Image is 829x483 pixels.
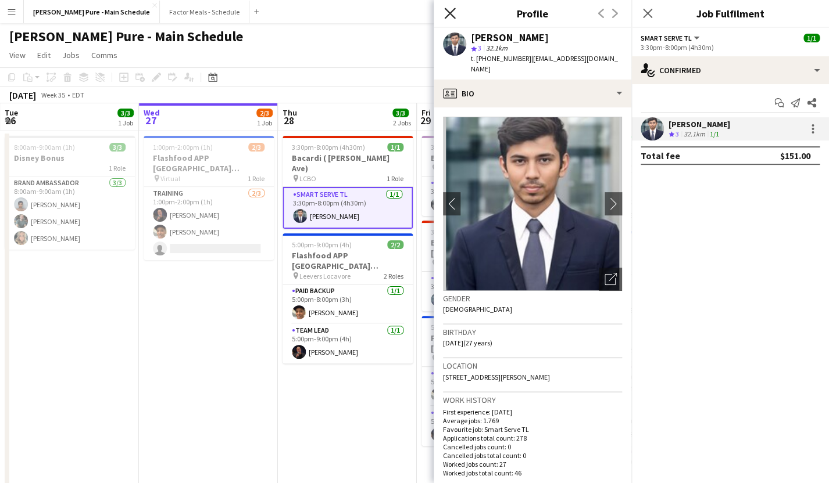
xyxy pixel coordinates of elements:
[87,48,122,63] a: Comms
[641,34,701,42] button: Smart Serve TL
[443,327,622,337] h3: Birthday
[443,408,622,416] p: First experience: [DATE]
[283,324,413,363] app-card-role: Team Lead1/15:00pm-9:00pm (4h)[PERSON_NAME]
[5,107,18,118] span: Tue
[160,174,180,183] span: Virtual
[431,228,504,236] span: 3:30pm-8:00pm (4h30m)
[421,176,552,216] app-card-role: Smart Serve TL1/13:30pm-8:00pm (4h30m)[PERSON_NAME]
[421,333,552,354] h3: Flashfood APP [GEOGRAPHIC_DATA] [GEOGRAPHIC_DATA], [GEOGRAPHIC_DATA]
[9,28,243,45] h1: [PERSON_NAME] Pure - Main Schedule
[421,136,552,216] app-job-card: 3:30pm-8:00pm (4h30m)1/1Bacardi ( [PERSON_NAME]) LCBO1 RoleSmart Serve TL1/13:30pm-8:00pm (4h30m)...
[153,143,213,152] span: 1:00pm-2:00pm (1h)
[641,34,692,42] span: Smart Serve TL
[443,305,512,313] span: [DEMOGRAPHIC_DATA]
[443,442,622,451] p: Cancelled jobs count: 0
[631,56,829,84] div: Confirmed
[434,80,631,107] div: Bio
[387,240,403,249] span: 2/2
[5,136,135,250] app-job-card: 8:00am-9:00am (1h)3/3Disney Bonus1 RoleBrand Ambassador3/38:00am-9:00am (1h)[PERSON_NAME][PERSON_...
[421,221,552,311] app-job-card: 3:30pm-8:00pm (4h30m)1/1Bacardi ( [GEOGRAPHIC_DATA]) LCBO1 RoleSmart Serve TL1/13:30pm-8:00pm (4h...
[471,54,531,63] span: t. [PHONE_NUMBER]
[58,48,84,63] a: Jobs
[443,451,622,460] p: Cancelled jobs total count: 0
[9,89,36,101] div: [DATE]
[144,153,274,174] h3: Flashfood APP [GEOGRAPHIC_DATA] [GEOGRAPHIC_DATA], [GEOGRAPHIC_DATA] Training
[144,136,274,260] app-job-card: 1:00pm-2:00pm (1h)2/3Flashfood APP [GEOGRAPHIC_DATA] [GEOGRAPHIC_DATA], [GEOGRAPHIC_DATA] Trainin...
[248,143,265,152] span: 2/3
[780,150,810,161] div: $151.00
[283,136,413,229] app-job-card: 3:30pm-8:00pm (4h30m)1/1Bacardi ( [PERSON_NAME] Ave) LCBO1 RoleSmart Serve TL1/13:30pm-8:00pm (4h...
[387,143,403,152] span: 1/1
[14,143,75,152] span: 8:00am-9:00am (1h)
[117,109,134,117] span: 3/3
[421,272,552,311] app-card-role: Smart Serve TL1/13:30pm-8:00pm (4h30m)[PERSON_NAME]
[434,6,631,21] h3: Profile
[392,109,409,117] span: 3/3
[421,316,552,446] app-job-card: 5:00pm-9:00pm (4h)2/2Flashfood APP [GEOGRAPHIC_DATA] [GEOGRAPHIC_DATA], [GEOGRAPHIC_DATA] Save-A-...
[471,33,549,43] div: [PERSON_NAME]
[710,129,719,138] app-skills-label: 1/1
[5,48,30,63] a: View
[421,153,552,163] h3: Bacardi ( [PERSON_NAME])
[118,118,133,127] div: 1 Job
[641,150,680,161] div: Total fee
[393,118,411,127] div: 2 Jobs
[38,91,67,99] span: Week 35
[283,187,413,229] app-card-role: Smart Serve TL1/13:30pm-8:00pm (4h30m)[PERSON_NAME]
[109,143,126,152] span: 3/3
[283,153,413,174] h3: Bacardi ( [PERSON_NAME] Ave)
[421,237,552,258] h3: Bacardi ( [GEOGRAPHIC_DATA])
[283,107,297,118] span: Thu
[62,50,80,60] span: Jobs
[144,187,274,260] app-card-role: Training2/31:00pm-2:00pm (1h)[PERSON_NAME][PERSON_NAME]
[299,272,351,280] span: Leevers Locavore
[421,406,552,446] app-card-role: Team Lead1/15:00pm-9:00pm (4h)[PERSON_NAME]
[283,250,413,271] h3: Flashfood APP [GEOGRAPHIC_DATA] [GEOGRAPHIC_DATA], [GEOGRAPHIC_DATA]
[420,114,431,127] span: 29
[421,367,552,406] app-card-role: Paid Backup1/15:00pm-8:00pm (3h)[PERSON_NAME]
[443,460,622,468] p: Worked jobs count: 27
[37,50,51,60] span: Edit
[281,114,297,127] span: 28
[299,174,316,183] span: LCBO
[431,143,504,152] span: 3:30pm-8:00pm (4h30m)
[387,174,403,183] span: 1 Role
[160,1,249,23] button: Factor Meals - Schedule
[33,48,55,63] a: Edit
[292,143,365,152] span: 3:30pm-8:00pm (4h30m)
[681,129,707,139] div: 32.1km
[248,174,265,183] span: 1 Role
[5,153,135,163] h3: Disney Bonus
[109,164,126,172] span: 1 Role
[257,118,272,127] div: 1 Job
[256,109,273,117] span: 2/3
[478,44,481,52] span: 3
[421,107,431,118] span: Fri
[641,43,820,52] div: 3:30pm-8:00pm (4h30m)
[443,416,622,425] p: Average jobs: 1.769
[283,233,413,363] app-job-card: 5:00pm-9:00pm (4h)2/2Flashfood APP [GEOGRAPHIC_DATA] [GEOGRAPHIC_DATA], [GEOGRAPHIC_DATA] Leevers...
[443,373,550,381] span: [STREET_ADDRESS][PERSON_NAME]
[599,268,622,291] div: Open photos pop-in
[3,114,18,127] span: 26
[443,117,622,291] img: Crew avatar or photo
[484,44,510,52] span: 32.1km
[384,272,403,280] span: 2 Roles
[91,50,117,60] span: Comms
[443,425,622,434] p: Favourite job: Smart Serve TL
[5,176,135,250] app-card-role: Brand Ambassador3/38:00am-9:00am (1h)[PERSON_NAME][PERSON_NAME][PERSON_NAME]
[9,50,26,60] span: View
[471,54,618,73] span: | [EMAIL_ADDRESS][DOMAIN_NAME]
[144,107,160,118] span: Wed
[283,284,413,324] app-card-role: Paid Backup1/15:00pm-8:00pm (3h)[PERSON_NAME]
[443,395,622,405] h3: Work history
[142,114,160,127] span: 27
[24,1,160,23] button: [PERSON_NAME] Pure - Main Schedule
